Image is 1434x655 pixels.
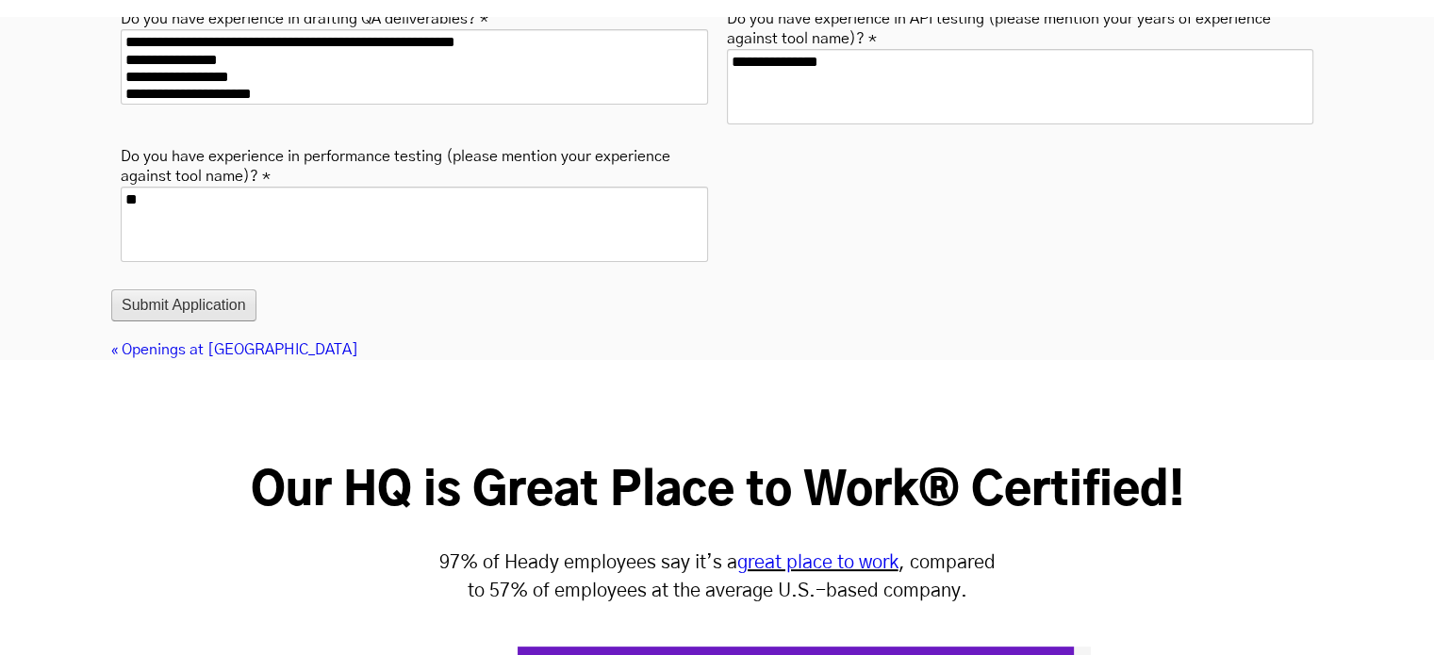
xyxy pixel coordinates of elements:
a: « Openings at [GEOGRAPHIC_DATA] [111,342,358,357]
p: 97% of Heady employees say it’s a , compared to 57% of employees at the average U.S.-based company. [435,549,1000,605]
a: great place to work [737,553,898,572]
label: Do you have experience in drafting QA deliverables? * [121,5,488,29]
label: Do you have experience in API testing (please mention your years of experience against tool name)? * [727,5,1314,49]
button: Submit Application [111,289,256,321]
label: Do you have experience in performance testing (please mention your experience against tool name)? * [121,142,708,187]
